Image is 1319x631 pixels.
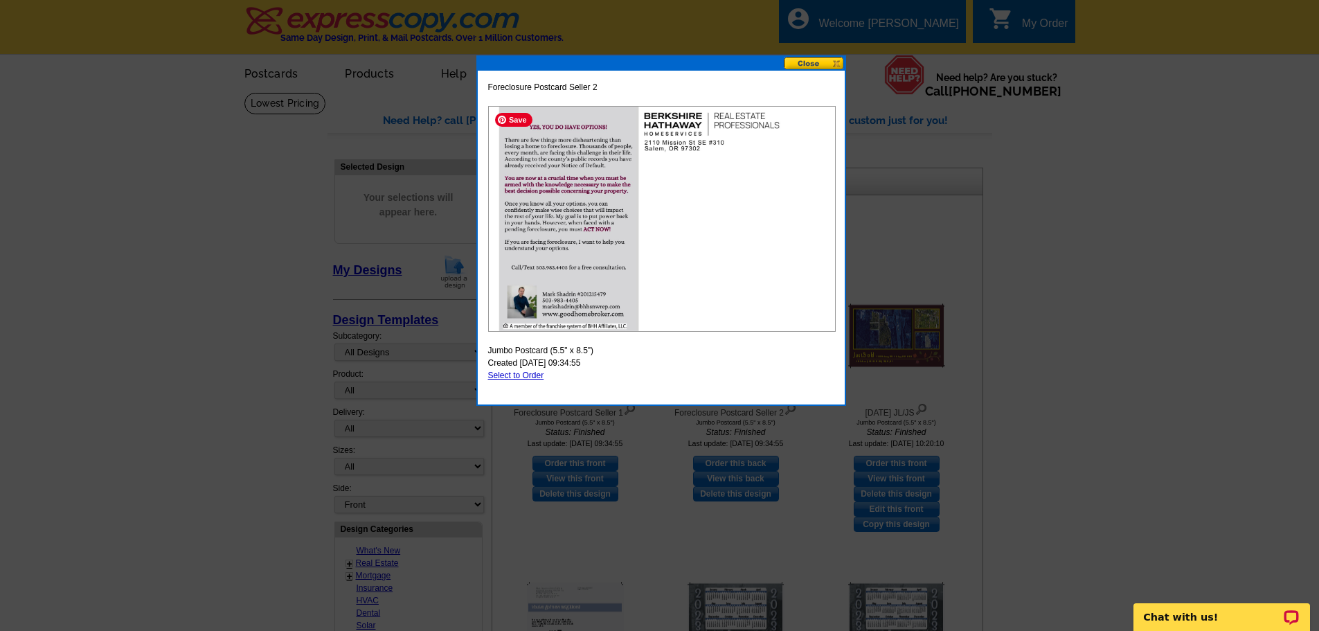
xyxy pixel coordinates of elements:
span: Foreclosure Postcard Seller 2 [488,81,598,94]
a: Select to Order [488,371,544,380]
iframe: LiveChat chat widget [1124,587,1319,631]
img: large-thumb.jpg [488,106,836,332]
span: Jumbo Postcard (5.5" x 8.5") [488,344,594,357]
span: Created [DATE] 09:34:55 [488,357,581,369]
span: Save [495,113,532,127]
